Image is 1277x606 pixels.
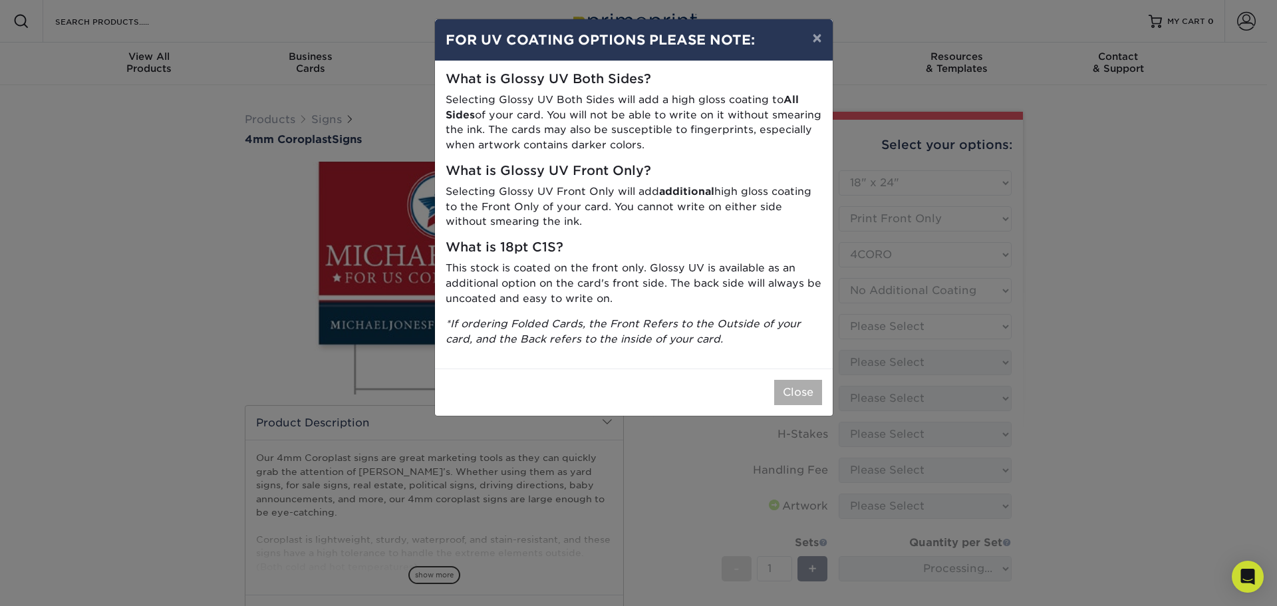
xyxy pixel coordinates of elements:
[446,30,822,50] h4: FOR UV COATING OPTIONS PLEASE NOTE:
[774,380,822,405] button: Close
[446,317,801,345] i: *If ordering Folded Cards, the Front Refers to the Outside of your card, and the Back refers to t...
[659,185,714,198] strong: additional
[446,240,822,255] h5: What is 18pt C1S?
[446,184,822,229] p: Selecting Glossy UV Front Only will add high gloss coating to the Front Only of your card. You ca...
[446,92,822,153] p: Selecting Glossy UV Both Sides will add a high gloss coating to of your card. You will not be abl...
[1232,561,1264,593] div: Open Intercom Messenger
[801,19,832,57] button: ×
[446,93,799,121] strong: All Sides
[446,72,822,87] h5: What is Glossy UV Both Sides?
[446,261,822,306] p: This stock is coated on the front only. Glossy UV is available as an additional option on the car...
[446,164,822,179] h5: What is Glossy UV Front Only?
